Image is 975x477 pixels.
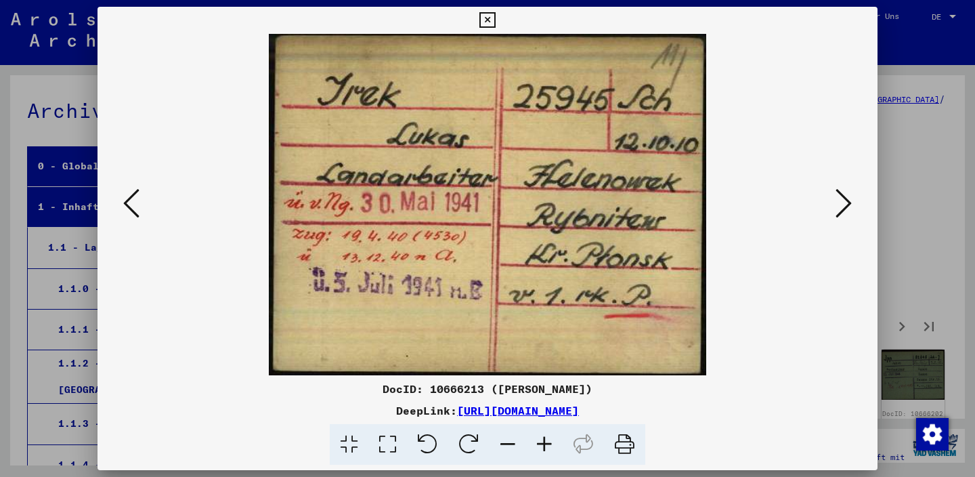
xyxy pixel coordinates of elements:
[915,417,948,450] div: Zustimmung ändern
[97,402,877,419] div: DeepLink:
[144,34,831,375] img: 001.jpg
[457,404,579,417] a: [URL][DOMAIN_NAME]
[916,418,949,451] img: Zustimmung ändern
[97,381,877,397] div: DocID: 10666213 ([PERSON_NAME])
